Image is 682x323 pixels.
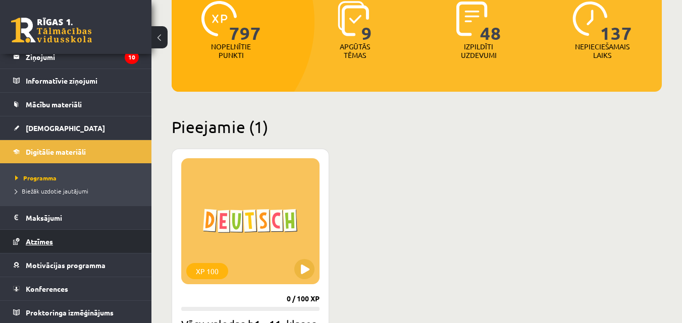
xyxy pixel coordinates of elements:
img: icon-learned-topics-4a711ccc23c960034f471b6e78daf4a3bad4a20eaf4de84257b87e66633f6470.svg [338,1,370,36]
img: icon-completed-tasks-ad58ae20a441b2904462921112bc710f1caf180af7a3daa7317a5a94f2d26646.svg [456,1,488,36]
p: Nopelnītie punkti [211,42,251,59]
p: Izpildīti uzdevumi [459,42,498,59]
a: [DEMOGRAPHIC_DATA] [13,116,139,140]
span: [DEMOGRAPHIC_DATA] [26,123,105,133]
span: Motivācijas programma [26,261,106,270]
i: 10 [125,50,139,64]
span: 137 [600,1,632,42]
span: Biežāk uzdotie jautājumi [15,187,88,195]
a: Digitālie materiāli [13,140,139,163]
h2: Pieejamie (1) [172,117,662,137]
span: Proktoringa izmēģinājums [26,308,114,317]
a: Motivācijas programma [13,253,139,277]
a: Biežāk uzdotie jautājumi [15,186,141,196]
span: 48 [480,1,501,42]
span: 797 [229,1,261,42]
div: XP 100 [186,263,228,279]
p: Apgūtās tēmas [335,42,375,59]
span: Mācību materiāli [26,100,82,109]
a: Atzīmes [13,230,139,253]
span: Digitālie materiāli [26,147,86,156]
legend: Informatīvie ziņojumi [26,69,139,92]
span: Programma [15,174,57,182]
a: Konferences [13,277,139,300]
p: Nepieciešamais laiks [575,42,629,59]
a: Maksājumi [13,206,139,229]
legend: Maksājumi [26,206,139,229]
a: Mācību materiāli [13,93,139,116]
img: icon-clock-7be60019b62300814b6bd22b8e044499b485619524d84068768e800edab66f18.svg [572,1,608,36]
span: Konferences [26,284,68,293]
a: Programma [15,173,141,182]
span: Atzīmes [26,237,53,246]
span: 9 [361,1,372,42]
a: Ziņojumi10 [13,45,139,69]
legend: Ziņojumi [26,45,139,69]
a: Informatīvie ziņojumi [13,69,139,92]
a: Rīgas 1. Tālmācības vidusskola [11,18,92,43]
img: icon-xp-0682a9bc20223a9ccc6f5883a126b849a74cddfe5390d2b41b4391c66f2066e7.svg [201,1,237,36]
